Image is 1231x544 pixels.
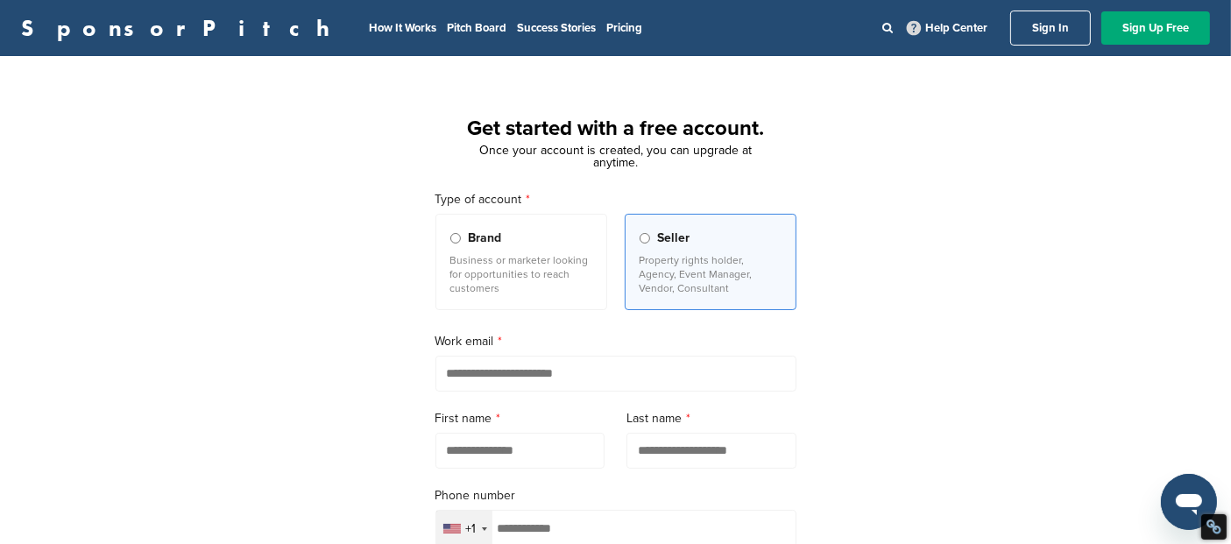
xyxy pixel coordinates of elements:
[466,523,477,535] div: +1
[626,409,796,428] label: Last name
[435,190,796,209] label: Type of account
[640,233,651,244] input: Seller Property rights holder, Agency, Event Manager, Vendor, Consultant
[903,18,991,39] a: Help Center
[606,21,642,35] a: Pricing
[369,21,436,35] a: How It Works
[479,143,752,170] span: Once your account is created, you can upgrade at anytime.
[657,229,690,248] span: Seller
[435,332,796,351] label: Work email
[468,229,501,248] span: Brand
[435,409,605,428] label: First name
[450,253,592,295] p: Business or marketer looking for opportunities to reach customers
[435,486,796,505] label: Phone number
[450,233,462,244] input: Brand Business or marketer looking for opportunities to reach customers
[21,17,341,39] a: SponsorPitch
[1206,519,1222,535] div: Restore Info Box &#10;&#10;NoFollow Info:&#10; META-Robots NoFollow: &#09;true&#10; META-Robots N...
[1010,11,1091,46] a: Sign In
[517,21,596,35] a: Success Stories
[414,113,817,145] h1: Get started with a free account.
[1161,474,1217,530] iframe: Button to launch messaging window
[640,253,782,295] p: Property rights holder, Agency, Event Manager, Vendor, Consultant
[447,21,506,35] a: Pitch Board
[1101,11,1210,45] a: Sign Up Free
